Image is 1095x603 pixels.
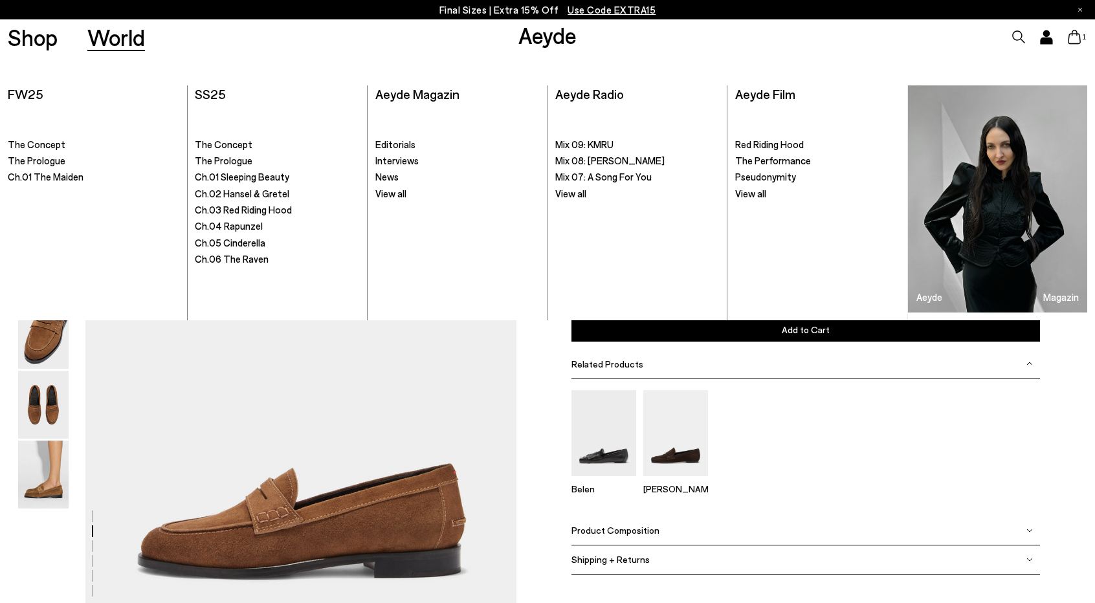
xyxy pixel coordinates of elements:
p: Final Sizes | Extra 15% Off [439,2,656,18]
a: Red Riding Hood [735,138,900,151]
span: View all [375,188,406,199]
span: Red Riding Hood [735,138,804,150]
a: Ch.06 The Raven [195,253,359,266]
h3: Aeyde [916,292,942,302]
p: [PERSON_NAME] [643,483,708,494]
a: World [87,26,145,49]
a: View all [375,188,540,201]
a: Aeyde Radio [555,86,624,102]
span: Mix 07: A Song For You [555,171,652,182]
span: Add to Cart [782,324,830,335]
img: svg%3E [1026,527,1033,534]
a: Editorials [375,138,540,151]
span: Pseudonymity [735,171,796,182]
a: Ch.04 Rapunzel [195,220,359,233]
a: Belen Tassel Loafers Belen [571,467,636,494]
span: Product Composition [571,525,659,536]
img: svg%3E [1026,556,1033,563]
a: 1 [1068,30,1081,44]
a: Ch.01 Sleeping Beauty [195,171,359,184]
a: The Prologue [195,155,359,168]
p: Belen [571,483,636,494]
a: Ch.05 Cinderella [195,237,359,250]
span: The Prologue [8,155,65,166]
span: View all [735,188,766,199]
span: Ch.03 Red Riding Hood [195,204,292,215]
span: Ch.02 Hansel & Gretel [195,188,289,199]
span: View all [555,188,586,199]
button: Add to Cart [571,318,1041,342]
span: Ch.04 Rapunzel [195,220,263,232]
a: Aeyde Magazin [375,86,459,102]
a: Aeyde Film [735,86,795,102]
span: The Concept [8,138,65,150]
span: The Concept [195,138,252,150]
a: Mix 07: A Song For You [555,171,720,184]
img: Oscar Suede Loafers - Image 4 [18,301,69,369]
a: Mix 08: [PERSON_NAME] [555,155,720,168]
span: Ch.06 The Raven [195,253,269,265]
a: Ch.01 The Maiden [8,171,179,184]
span: Ch.01 Sleeping Beauty [195,171,289,182]
span: Editorials [375,138,415,150]
span: The Prologue [195,155,252,166]
img: X-exploration-v2_1_900x.png [908,85,1087,313]
img: Oscar Suede Loafers - Image 5 [18,371,69,439]
a: The Concept [8,138,179,151]
a: Mix 09: KMRU [555,138,720,151]
span: Related Products [571,358,643,369]
a: The Prologue [8,155,179,168]
a: Pseudonymity [735,171,900,184]
span: Mix 09: KMRU [555,138,614,150]
a: Aeyde [518,21,577,49]
span: Shipping + Returns [571,554,650,565]
span: News [375,171,399,182]
a: FW25 [8,86,43,102]
h3: Magazin [1043,292,1079,302]
img: svg%3E [1026,360,1033,367]
a: The Performance [735,155,900,168]
span: Mix 08: [PERSON_NAME] [555,155,665,166]
a: Ch.02 Hansel & Gretel [195,188,359,201]
a: View all [555,188,720,201]
span: 1 [1081,34,1087,41]
span: Interviews [375,155,419,166]
a: View all [735,188,900,201]
a: News [375,171,540,184]
a: Lana Suede Loafers [PERSON_NAME] [643,467,708,494]
span: Ch.01 The Maiden [8,171,83,182]
img: Oscar Suede Loafers - Image 6 [18,441,69,509]
a: Aeyde Magazin [908,85,1087,313]
img: Belen Tassel Loafers [571,390,636,476]
img: Lana Suede Loafers [643,390,708,476]
a: SS25 [195,86,226,102]
a: Ch.03 Red Riding Hood [195,204,359,217]
a: The Concept [195,138,359,151]
span: Navigate to /collections/ss25-final-sizes [568,4,656,16]
a: Shop [8,26,58,49]
a: Interviews [375,155,540,168]
span: Ch.05 Cinderella [195,237,265,248]
span: The Performance [735,155,811,166]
